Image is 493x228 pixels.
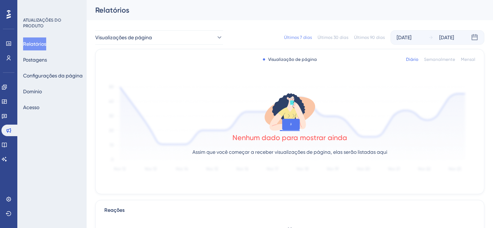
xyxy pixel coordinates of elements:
[192,149,387,155] font: Assim que você começar a receber visualizações de página, elas serão listadas aqui
[23,41,46,47] font: Relatórios
[23,89,42,94] font: Domínio
[284,35,312,40] font: Últimos 7 dias
[424,57,455,62] font: Semanalmente
[318,35,348,40] font: Últimos 30 dias
[23,73,83,79] font: Configurações da página
[23,85,42,98] button: Domínio
[23,18,61,28] font: ATUALIZAÇÕES DO PRODUTO
[406,57,418,62] font: Diário
[23,104,39,110] font: Acesso
[23,69,83,82] button: Configurações da página
[95,30,223,45] button: Visualizações de página
[354,35,385,40] font: Últimos 90 dias
[95,35,152,40] font: Visualizações de página
[23,53,47,66] button: Postagens
[397,35,411,40] font: [DATE]
[95,6,129,14] font: Relatórios
[23,101,39,114] button: Acesso
[232,133,347,142] font: Nenhum dado para mostrar ainda
[439,35,454,40] font: [DATE]
[23,37,46,50] button: Relatórios
[461,57,475,62] font: Mensal
[268,57,317,62] font: Visualização de página
[104,207,125,213] font: Reações
[23,57,47,63] font: Postagens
